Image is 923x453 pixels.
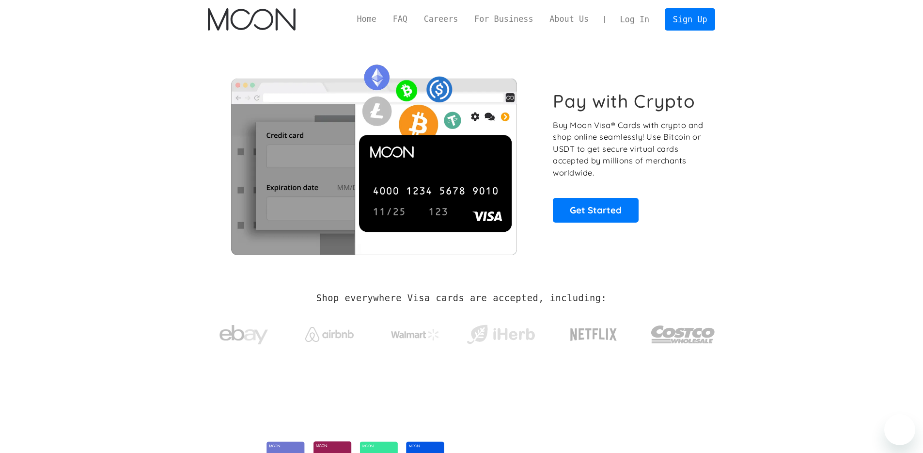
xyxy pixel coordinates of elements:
a: FAQ [385,13,416,25]
img: Walmart [391,329,439,340]
a: Airbnb [293,317,365,347]
a: Get Started [553,198,639,222]
a: ebay [208,310,280,355]
a: For Business [466,13,541,25]
img: Airbnb [305,327,354,342]
a: Log In [612,9,657,30]
img: Costco [651,316,716,353]
p: Buy Moon Visa® Cards with crypto and shop online seamlessly! Use Bitcoin or USDT to get secure vi... [553,119,704,179]
img: Moon Cards let you spend your crypto anywhere Visa is accepted. [208,58,540,255]
a: About Us [541,13,597,25]
h1: Pay with Crypto [553,90,695,112]
iframe: Button to launch messaging window [884,414,915,445]
a: Sign Up [665,8,715,30]
a: home [208,8,296,31]
img: ebay [219,320,268,350]
img: iHerb [465,322,537,347]
a: Netflix [550,313,637,352]
img: Moon Logo [208,8,296,31]
h2: Shop everywhere Visa cards are accepted, including: [316,293,607,304]
a: Home [349,13,385,25]
a: iHerb [465,312,537,352]
a: Costco [651,307,716,357]
a: Walmart [379,319,451,345]
img: Netflix [569,323,618,347]
a: Careers [416,13,466,25]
